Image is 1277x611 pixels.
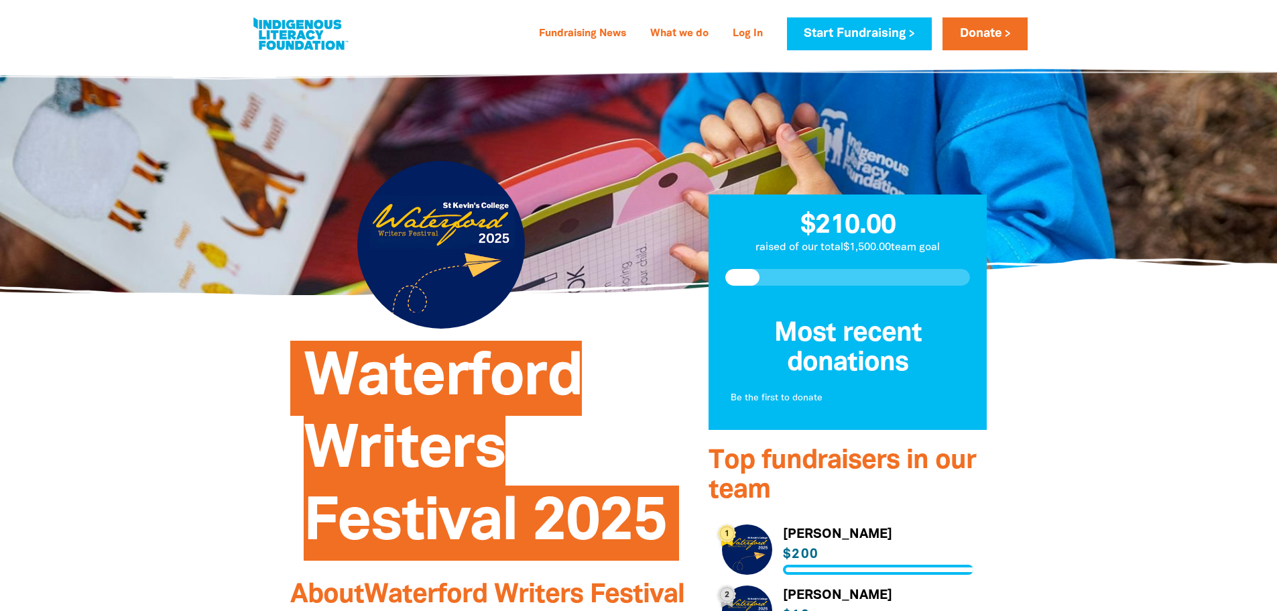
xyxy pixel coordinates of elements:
div: 2 [718,586,736,604]
div: 1 [718,524,736,543]
p: raised of our total $1,500.00 team goal [709,239,987,256]
h3: Most recent donations [725,319,971,378]
a: Log In [725,23,771,45]
span: $210.00 [800,213,896,238]
div: Paginated content [725,384,971,413]
a: What we do [642,23,717,45]
a: Donate [942,17,1027,50]
div: Donation stream [725,319,971,413]
p: Be the first to donate [731,392,965,405]
a: Fundraising News [531,23,634,45]
span: Waterford Writers Festival 2025 [304,351,666,561]
a: Start Fundraising [787,17,932,50]
span: Top fundraisers in our team [709,449,976,503]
